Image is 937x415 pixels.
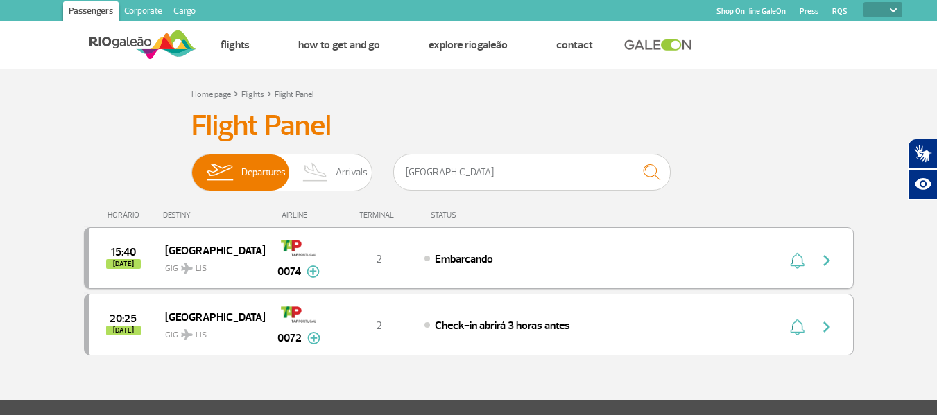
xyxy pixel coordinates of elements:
span: GIG [165,321,254,342]
div: AIRLINE [264,211,334,220]
span: GIG [165,255,254,275]
span: [DATE] [106,326,141,335]
div: DESTINY [163,211,264,220]
div: TERMINAL [334,211,424,220]
img: seta-direita-painel-voo.svg [818,319,835,335]
a: RQS [832,7,848,16]
span: 2025-08-26 20:25:00 [110,314,137,324]
a: Passengers [63,1,119,24]
a: Corporate [119,1,168,24]
span: LIS [196,263,207,275]
div: STATUS [424,211,537,220]
span: Departures [241,154,286,191]
button: Abrir tradutor de língua de sinais. [908,139,937,169]
img: mais-info-painel-voo.svg [307,332,320,344]
a: Cargo [168,1,201,24]
div: Plugin de acessibilidade da Hand Talk. [908,139,937,200]
input: Flight, city or airline [393,154,671,191]
img: destiny_airplane.svg [181,263,193,274]
span: Arrivals [336,154,368,191]
img: seta-direita-painel-voo.svg [818,252,835,269]
span: 0074 [277,263,301,280]
a: Home page [191,89,231,100]
img: sino-painel-voo.svg [790,319,805,335]
a: Explore RIOgaleão [429,38,508,52]
img: mais-info-painel-voo.svg [307,265,320,278]
img: destiny_airplane.svg [181,329,193,340]
a: Flight Panel [275,89,313,100]
a: Press [800,7,818,16]
span: Check-in abrirá 3 horas antes [435,319,570,333]
a: Contact [556,38,593,52]
h3: Flight Panel [191,109,746,143]
span: LIS [196,329,207,342]
a: Flights [241,89,264,100]
button: Abrir recursos assistivos. [908,169,937,200]
span: 2 [376,319,382,333]
img: sino-painel-voo.svg [790,252,805,269]
span: [DATE] [106,259,141,269]
div: HORÁRIO [88,211,164,220]
span: [GEOGRAPHIC_DATA] [165,308,254,326]
img: slider-desembarque [295,154,336,191]
a: > [234,85,239,101]
span: 2 [376,252,382,266]
a: How to get and go [298,38,380,52]
a: Shop On-line GaleOn [716,7,786,16]
span: Embarcando [435,252,493,266]
a: > [267,85,272,101]
span: 0072 [277,330,302,346]
img: slider-embarque [198,154,241,191]
span: 2025-08-26 15:40:00 [111,247,136,257]
span: [GEOGRAPHIC_DATA] [165,241,254,259]
a: Flights [221,38,250,52]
